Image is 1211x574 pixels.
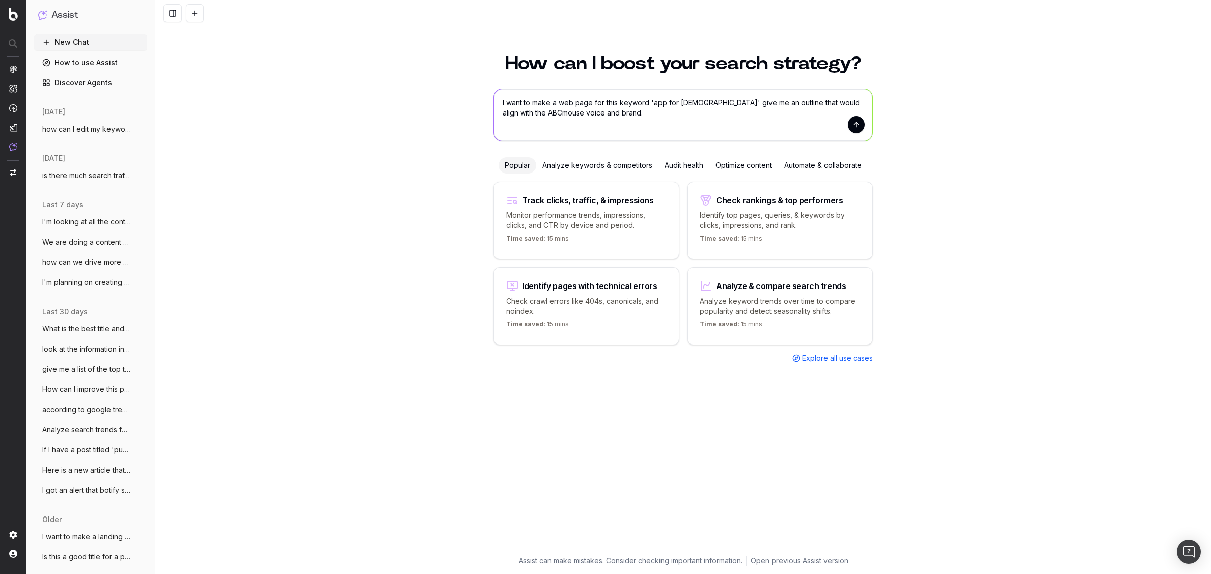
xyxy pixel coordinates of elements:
button: Assist [38,8,143,22]
span: last 30 days [42,307,88,317]
img: Switch project [10,169,16,176]
span: look at the information in this article [42,344,131,354]
span: last 7 days [42,200,83,210]
button: Analyze search trends for: according to [34,422,147,438]
button: If I have a post titled 'pumpkin colorin [34,442,147,458]
span: [DATE] [42,153,65,163]
span: I'm looking at all the content on /learn [42,217,131,227]
p: 15 mins [506,320,569,332]
p: Assist can make mistakes. Consider checking important information. [519,556,742,566]
span: Time saved: [506,320,545,328]
button: New Chat [34,34,147,50]
p: 15 mins [700,235,762,247]
span: Time saved: [700,235,739,242]
h1: How can I boost your search strategy? [493,54,873,73]
span: how can we drive more clicks to this web [42,257,131,267]
button: I'm planning on creating a blog post for [34,274,147,291]
p: Monitor performance trends, impressions, clicks, and CTR by device and period. [506,210,667,231]
button: how can we drive more clicks to this web [34,254,147,270]
div: Automate & collaborate [778,157,868,174]
img: Assist [9,143,17,151]
div: Audit health [658,157,709,174]
span: Time saved: [506,235,545,242]
span: Explore all use cases [802,353,873,363]
a: How to use Assist [34,54,147,71]
img: Botify logo [9,8,18,21]
span: older [42,514,62,525]
p: 15 mins [506,235,569,247]
button: Is this a good title for a piece of cont [34,549,147,565]
span: Time saved: [700,320,739,328]
button: How can I improve this page? What Is Ta [34,381,147,397]
button: how can I edit my keyword groups [34,121,147,137]
span: Is this a good title for a piece of cont [42,552,131,562]
img: Activation [9,104,17,112]
textarea: I want to make a web page for this keyword 'app for [DEMOGRAPHIC_DATA]' give me an outline that w... [494,89,872,141]
button: I'm looking at all the content on /learn [34,214,147,230]
a: Discover Agents [34,75,147,91]
button: look at the information in this article [34,341,147,357]
div: Track clicks, traffic, & impressions [522,196,654,204]
span: is there much search traffic around spec [42,170,131,181]
span: [DATE] [42,107,65,117]
button: I got an alert that botify sees an incre [34,482,147,498]
p: Check crawl errors like 404s, canonicals, and noindex. [506,296,667,316]
div: Analyze & compare search trends [716,282,846,290]
div: Analyze keywords & competitors [536,157,658,174]
img: Analytics [9,65,17,73]
div: Open Intercom Messenger [1177,540,1201,564]
div: Optimize content [709,157,778,174]
button: give me a list of the top ten pages of c [34,361,147,377]
img: Intelligence [9,84,17,93]
img: My account [9,550,17,558]
button: I want to make a landing page for every [34,529,147,545]
img: Setting [9,531,17,539]
div: Identify pages with technical errors [522,282,657,290]
span: How can I improve this page? What Is Ta [42,384,131,394]
h1: Assist [51,8,78,22]
button: is there much search traffic around spec [34,167,147,184]
div: Check rankings & top performers [716,196,843,204]
img: Studio [9,124,17,132]
a: Explore all use cases [792,353,873,363]
a: Open previous Assist version [751,556,848,566]
span: I got an alert that botify sees an incre [42,485,131,495]
span: Analyze search trends for: according to [42,425,131,435]
p: 15 mins [700,320,762,332]
p: Analyze keyword trends over time to compare popularity and detect seasonality shifts. [700,296,860,316]
span: If I have a post titled 'pumpkin colorin [42,445,131,455]
span: according to google trends what states i [42,405,131,415]
div: Popular [499,157,536,174]
span: I want to make a landing page for every [42,532,131,542]
span: I'm planning on creating a blog post for [42,277,131,288]
button: We are doing a content analysis of our w [34,234,147,250]
button: What is the best title and URL for this [34,321,147,337]
img: Assist [38,10,47,20]
span: give me a list of the top ten pages of c [42,364,131,374]
button: Here is a new article that we are about [34,462,147,478]
span: how can I edit my keyword groups [42,124,131,134]
span: Here is a new article that we are about [42,465,131,475]
span: What is the best title and URL for this [42,324,131,334]
button: according to google trends what states i [34,401,147,418]
span: We are doing a content analysis of our w [42,237,131,247]
p: Identify top pages, queries, & keywords by clicks, impressions, and rank. [700,210,860,231]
